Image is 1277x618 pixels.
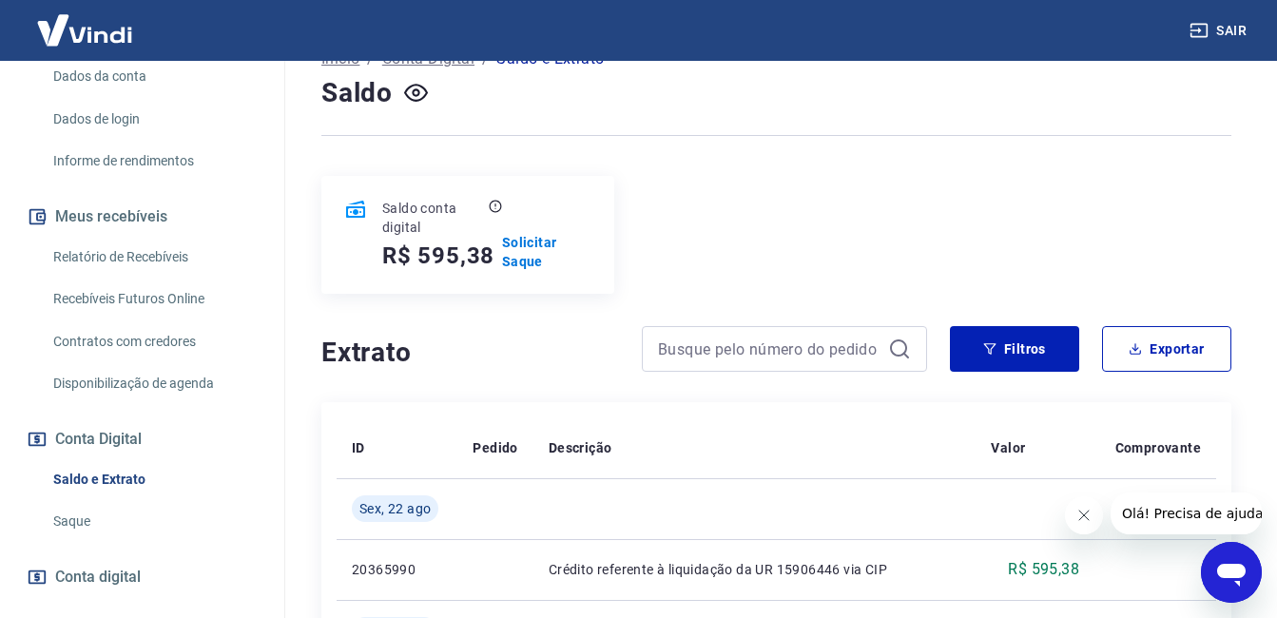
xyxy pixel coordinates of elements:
[46,322,261,361] a: Contratos com credores
[1115,438,1201,457] p: Comprovante
[46,100,261,139] a: Dados de login
[382,241,494,271] h5: R$ 595,38
[473,438,517,457] p: Pedido
[352,438,365,457] p: ID
[46,57,261,96] a: Dados da conta
[1065,496,1103,534] iframe: Fechar mensagem
[1111,492,1262,534] iframe: Mensagem da empresa
[359,499,431,518] span: Sex, 22 ago
[549,560,961,579] p: Crédito referente à liquidação da UR 15906446 via CIP
[1186,13,1254,48] button: Sair
[1008,558,1079,581] p: R$ 595,38
[991,438,1025,457] p: Valor
[382,199,485,237] p: Saldo conta digital
[549,438,612,457] p: Descrição
[1201,542,1262,603] iframe: Botão para abrir a janela de mensagens
[321,334,619,372] h4: Extrato
[658,335,880,363] input: Busque pelo número do pedido
[950,326,1079,372] button: Filtros
[23,556,261,598] a: Conta digital
[321,74,393,112] h4: Saldo
[23,418,261,460] button: Conta Digital
[46,502,261,541] a: Saque
[11,13,160,29] span: Olá! Precisa de ajuda?
[23,1,146,59] img: Vindi
[46,280,261,319] a: Recebíveis Futuros Online
[1102,326,1231,372] button: Exportar
[46,142,261,181] a: Informe de rendimentos
[46,460,261,499] a: Saldo e Extrato
[23,196,261,238] button: Meus recebíveis
[352,560,442,579] p: 20365990
[55,564,141,590] span: Conta digital
[46,364,261,403] a: Disponibilização de agenda
[46,238,261,277] a: Relatório de Recebíveis
[502,233,591,271] a: Solicitar Saque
